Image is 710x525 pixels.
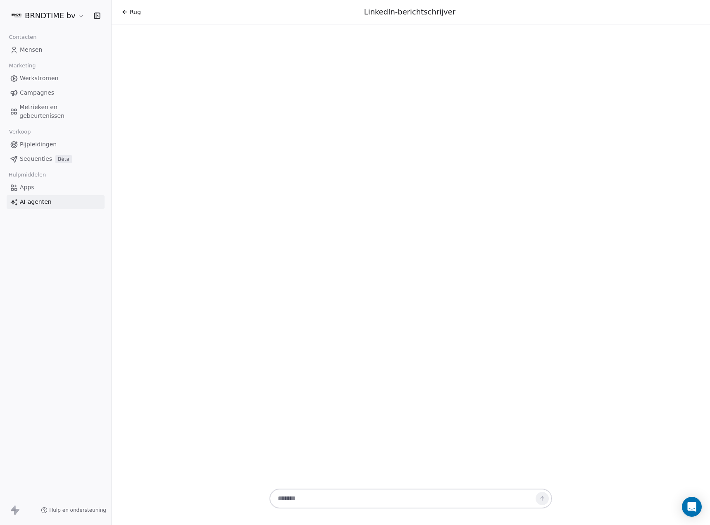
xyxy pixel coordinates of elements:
[20,141,57,148] font: Pijpleidingen
[9,62,36,69] font: Marketing
[7,100,105,123] a: Metrieken en gebeurtenissen
[682,497,702,517] div: Open Intercom Messenger
[7,181,105,194] a: Apps
[12,11,21,21] img: Kopie%20van%20LOGO%20BRNDTIME%20WIT%20PNG%20(1).png
[7,86,105,100] a: Campagnes
[20,198,52,205] font: AI-agenten
[20,46,42,53] font: Mensen
[19,104,64,119] font: Metrieken en gebeurtenissen
[41,507,106,513] a: Hulp en ondersteuning
[7,152,105,166] a: SequentiesBèta
[58,156,69,162] font: Bèta
[7,43,105,57] a: Mensen
[7,138,105,151] a: Pijpleidingen
[49,507,106,513] font: Hulp en ondersteuning
[25,11,76,20] font: BRNDTIME bv
[9,129,31,135] font: Verkoop
[7,72,105,85] a: Werkstromen
[20,184,34,191] font: Apps
[364,7,455,16] font: LinkedIn-berichtschrijver
[130,9,141,15] font: Rug
[20,155,52,162] font: Sequenties
[10,9,86,23] button: BRNDTIME bv
[9,172,46,178] font: Hulpmiddelen
[7,195,105,209] a: AI-agenten
[20,75,58,81] font: Werkstromen
[9,34,37,40] font: Contacten
[20,89,54,96] font: Campagnes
